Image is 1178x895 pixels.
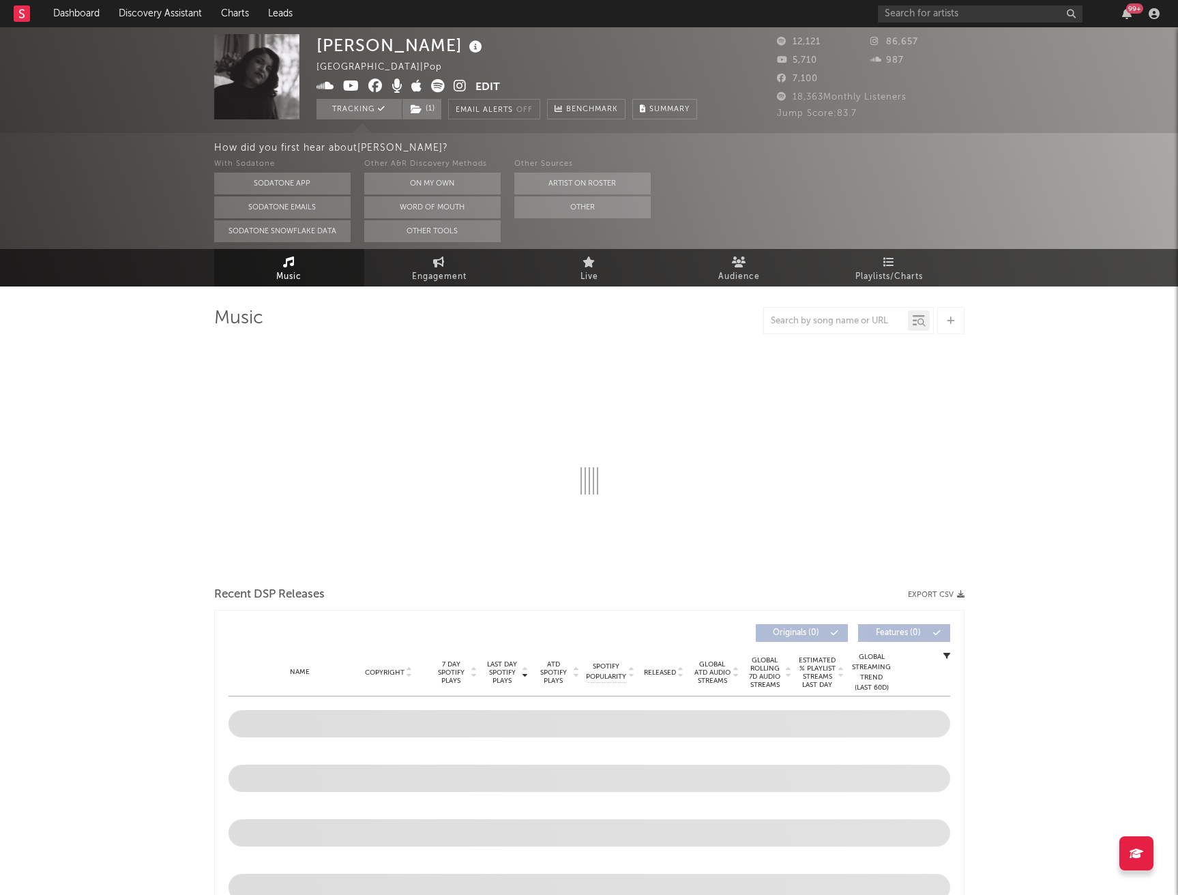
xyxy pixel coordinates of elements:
a: Audience [664,249,814,287]
a: Live [514,249,664,287]
span: Global Rolling 7D Audio Streams [746,656,784,689]
div: With Sodatone [214,156,351,173]
span: Global ATD Audio Streams [694,660,731,685]
span: 987 [870,56,904,65]
em: Off [516,106,533,114]
span: Copyright [365,669,404,677]
button: Export CSV [908,591,965,599]
button: Summary [632,99,697,119]
span: Recent DSP Releases [214,587,325,603]
span: Audience [718,269,760,285]
button: 99+ [1122,8,1132,19]
div: Other A&R Discovery Methods [364,156,501,173]
span: Spotify Popularity [586,662,626,682]
button: Artist on Roster [514,173,651,194]
div: Global Streaming Trend (Last 60D) [851,652,892,693]
span: 7,100 [777,74,818,83]
input: Search for artists [878,5,1083,23]
span: Benchmark [566,102,618,118]
span: 12,121 [777,38,821,46]
button: Tracking [316,99,402,119]
button: Email AlertsOff [448,99,540,119]
span: 5,710 [777,56,817,65]
button: Word Of Mouth [364,196,501,218]
a: Playlists/Charts [814,249,965,287]
span: 86,657 [870,38,918,46]
span: Originals ( 0 ) [765,629,827,637]
a: Benchmark [547,99,625,119]
span: Music [276,269,301,285]
a: Engagement [364,249,514,287]
input: Search by song name or URL [764,316,908,327]
div: [PERSON_NAME] [316,34,486,57]
a: Music [214,249,364,287]
button: Sodatone Snowflake Data [214,220,351,242]
button: Edit [475,79,500,96]
button: Sodatone App [214,173,351,194]
button: Originals(0) [756,624,848,642]
span: 7 Day Spotify Plays [433,660,469,685]
span: Estimated % Playlist Streams Last Day [799,656,836,689]
span: ( 1 ) [402,99,442,119]
span: Summary [649,106,690,113]
div: Name [256,667,345,677]
button: Other Tools [364,220,501,242]
button: Other [514,196,651,218]
span: Features ( 0 ) [867,629,930,637]
span: Live [580,269,598,285]
div: Other Sources [514,156,651,173]
button: Features(0) [858,624,950,642]
div: [GEOGRAPHIC_DATA] | Pop [316,59,458,76]
span: Engagement [412,269,467,285]
button: Sodatone Emails [214,196,351,218]
span: 18,363 Monthly Listeners [777,93,907,102]
span: Playlists/Charts [855,269,923,285]
span: Released [644,669,676,677]
div: 99 + [1126,3,1143,14]
span: Last Day Spotify Plays [484,660,520,685]
span: Jump Score: 83.7 [777,109,857,118]
button: On My Own [364,173,501,194]
span: ATD Spotify Plays [535,660,572,685]
button: (1) [402,99,441,119]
